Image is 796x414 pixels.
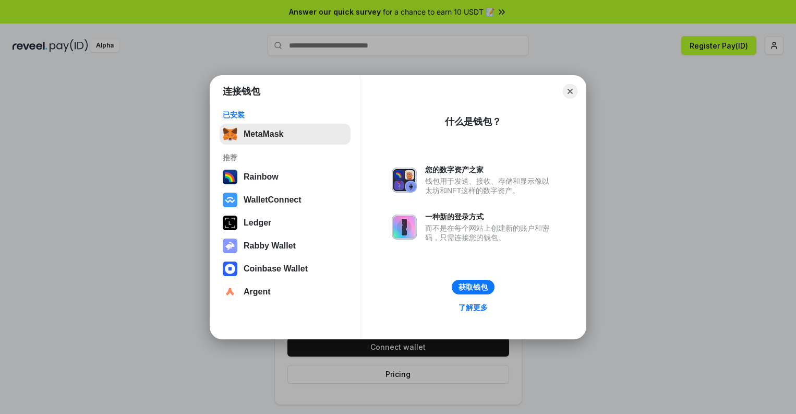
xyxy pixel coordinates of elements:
div: MetaMask [244,129,283,139]
img: svg+xml,%3Csvg%20fill%3D%22none%22%20height%3D%2233%22%20viewBox%3D%220%200%2035%2033%22%20width%... [223,127,237,141]
img: svg+xml,%3Csvg%20width%3D%2228%22%20height%3D%2228%22%20viewBox%3D%220%200%2028%2028%22%20fill%3D... [223,193,237,207]
button: MetaMask [220,124,351,145]
img: svg+xml,%3Csvg%20xmlns%3D%22http%3A%2F%2Fwww.w3.org%2F2000%2Fsvg%22%20fill%3D%22none%22%20viewBox... [392,215,417,240]
button: Ledger [220,212,351,233]
img: svg+xml,%3Csvg%20xmlns%3D%22http%3A%2F%2Fwww.w3.org%2F2000%2Fsvg%22%20width%3D%2228%22%20height%3... [223,216,237,230]
button: Rabby Wallet [220,235,351,256]
button: 获取钱包 [452,280,495,294]
h1: 连接钱包 [223,85,260,98]
div: WalletConnect [244,195,301,205]
div: 钱包用于发送、接收、存储和显示像以太坊和NFT这样的数字资产。 [425,176,554,195]
button: WalletConnect [220,190,351,210]
div: 推荐 [223,153,347,162]
img: svg+xml,%3Csvg%20width%3D%22120%22%20height%3D%22120%22%20viewBox%3D%220%200%20120%20120%22%20fil... [223,170,237,184]
button: Close [563,84,577,99]
div: 您的数字资产之家 [425,165,554,174]
div: Rabby Wallet [244,241,296,251]
a: 了解更多 [452,301,494,314]
div: 了解更多 [459,303,488,312]
div: 获取钱包 [459,282,488,292]
img: svg+xml,%3Csvg%20xmlns%3D%22http%3A%2F%2Fwww.w3.org%2F2000%2Fsvg%22%20fill%3D%22none%22%20viewBox... [223,239,237,253]
img: svg+xml,%3Csvg%20width%3D%2228%22%20height%3D%2228%22%20viewBox%3D%220%200%2028%2028%22%20fill%3D... [223,262,237,276]
button: Coinbase Wallet [220,258,351,279]
div: Rainbow [244,172,279,182]
div: 一种新的登录方式 [425,212,554,221]
img: svg+xml,%3Csvg%20width%3D%2228%22%20height%3D%2228%22%20viewBox%3D%220%200%2028%2028%22%20fill%3D... [223,285,237,299]
div: Coinbase Wallet [244,264,308,274]
div: 什么是钱包？ [445,115,501,128]
div: Ledger [244,218,271,228]
button: Rainbow [220,167,351,187]
div: 而不是在每个网站上创建新的账户和密码，只需连接您的钱包。 [425,223,554,242]
div: Argent [244,287,271,297]
button: Argent [220,281,351,302]
img: svg+xml,%3Csvg%20xmlns%3D%22http%3A%2F%2Fwww.w3.org%2F2000%2Fsvg%22%20fill%3D%22none%22%20viewBox... [392,168,417,193]
div: 已安装 [223,110,347,120]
